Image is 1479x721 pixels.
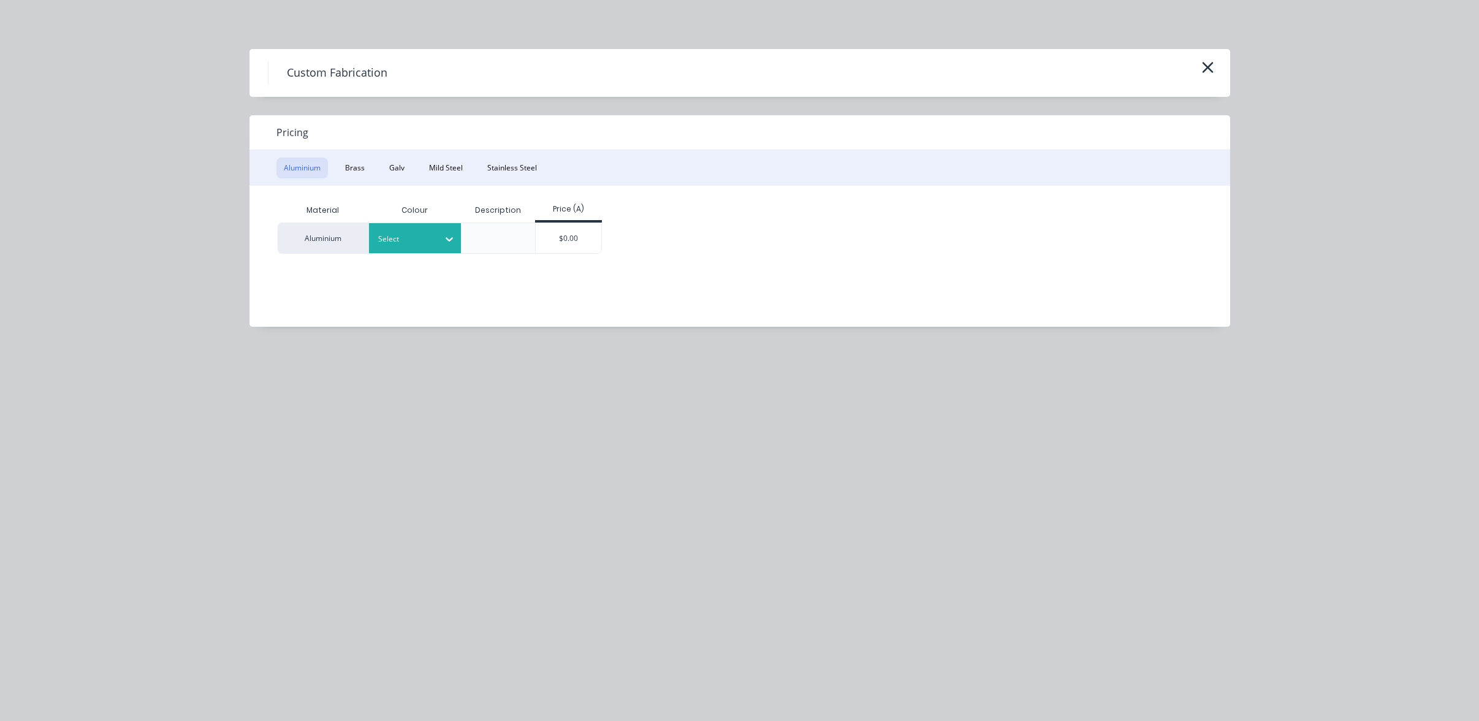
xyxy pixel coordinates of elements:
[276,158,328,178] button: Aluminium
[465,195,531,226] div: Description
[382,158,412,178] button: Galv
[480,158,544,178] button: Stainless Steel
[338,158,372,178] button: Brass
[277,223,369,254] div: Aluminium
[422,158,470,178] button: Mild Steel
[535,204,602,215] div: Price (A)
[268,61,406,85] h4: Custom Fabrication
[277,198,369,223] div: Material
[536,223,601,253] div: $0.00
[369,198,461,223] div: Colour
[276,125,308,140] span: Pricing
